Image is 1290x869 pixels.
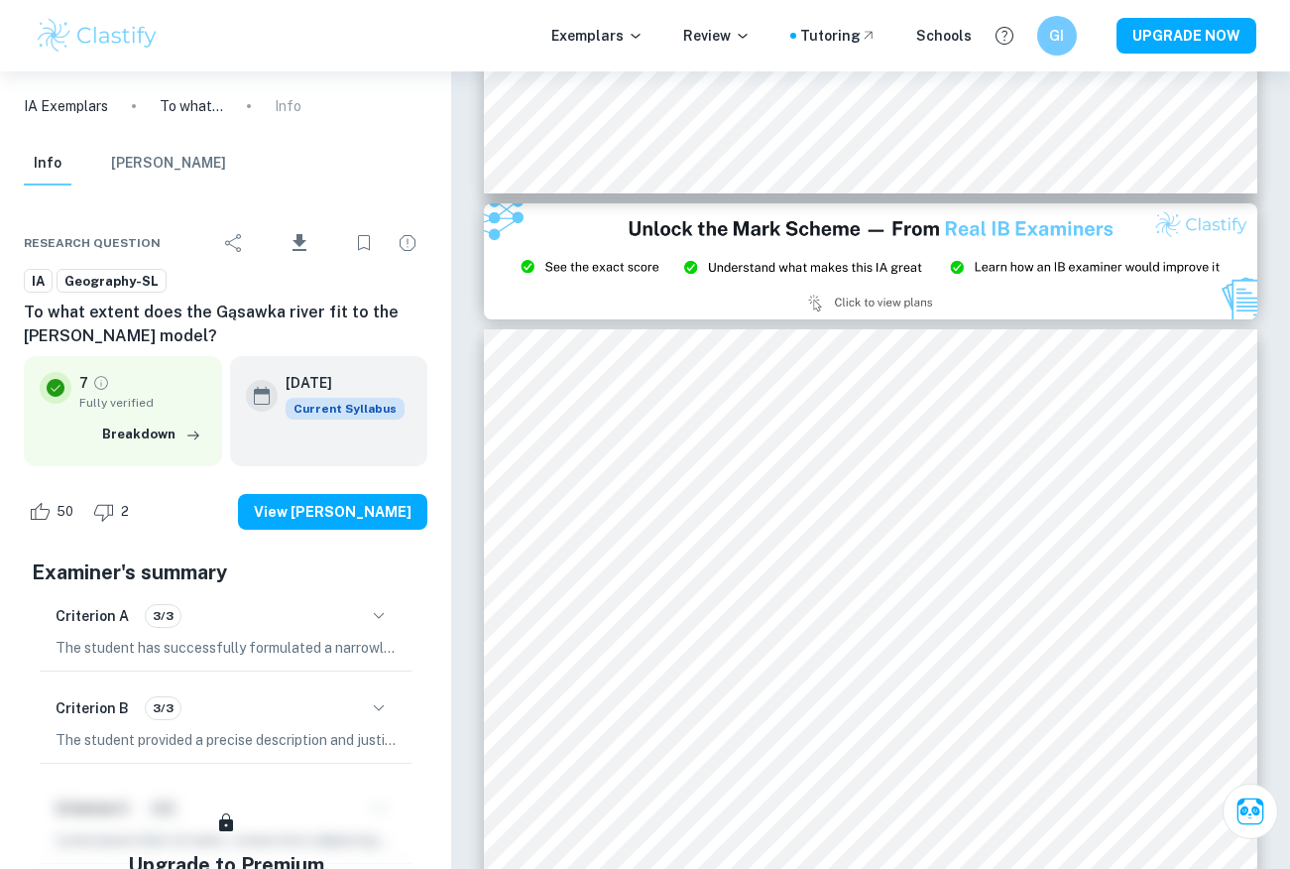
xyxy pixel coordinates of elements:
span: Geography-SL [58,272,166,292]
p: The student has successfully formulated a narrowly focused geographical fieldwork question and ju... [56,637,396,659]
span: 3/3 [146,607,180,625]
p: Info [275,95,301,117]
p: Review [683,25,751,47]
h6: Criterion A [56,605,129,627]
div: This exemplar is based on the current syllabus. Feel free to refer to it for inspiration/ideas wh... [286,398,405,420]
a: IA Exemplars [24,95,108,117]
h6: To what extent does the Gąsawka river fit to the [PERSON_NAME] model? [24,301,427,348]
button: Breakdown [97,420,206,449]
p: 7 [79,372,88,394]
a: Tutoring [800,25,877,47]
span: Fully verified [79,394,206,412]
a: Grade fully verified [92,374,110,392]
button: GI [1037,16,1077,56]
a: Schools [916,25,972,47]
span: 3/3 [146,699,180,717]
p: The student provided a precise description and justified the chosen methods for both primary and ... [56,729,396,751]
div: Download [258,217,340,269]
div: Like [24,496,84,528]
h6: GI [1045,25,1068,47]
span: 2 [110,502,140,522]
a: Geography-SL [57,269,167,294]
span: Research question [24,234,161,252]
h6: [DATE] [286,372,389,394]
button: Ask Clai [1223,784,1278,839]
div: Share [214,223,254,263]
p: Exemplars [551,25,644,47]
div: Dislike [88,496,140,528]
span: 50 [46,502,84,522]
a: IA [24,269,53,294]
div: Bookmark [344,223,384,263]
button: UPGRADE NOW [1116,18,1256,54]
span: IA [25,272,52,292]
div: Report issue [388,223,427,263]
button: [PERSON_NAME] [111,142,226,186]
button: Info [24,142,71,186]
h5: Examiner's summary [32,558,419,587]
button: View [PERSON_NAME] [238,494,427,530]
span: Current Syllabus [286,398,405,420]
h6: Criterion B [56,697,129,719]
img: Ad [484,203,1258,319]
img: Clastify logo [35,16,161,56]
p: To what extent does the Gąsawka river fit to the [PERSON_NAME] model? [160,95,223,117]
button: Help and Feedback [988,19,1021,53]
